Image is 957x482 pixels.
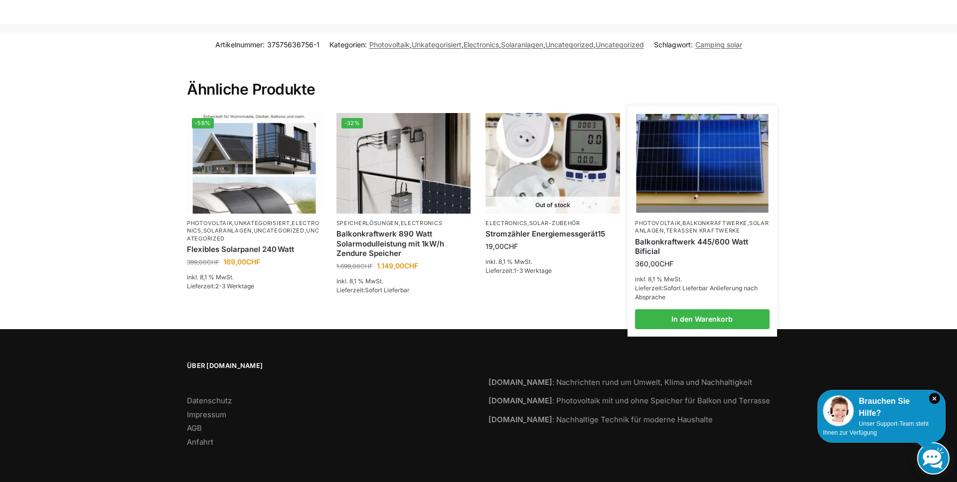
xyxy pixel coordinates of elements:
p: , , , [635,220,770,235]
bdi: 1.149,00 [377,261,418,270]
span: Über [DOMAIN_NAME] [187,361,469,371]
span: Artikelnummer: [215,39,319,50]
strong: [DOMAIN_NAME] [488,396,552,405]
a: Solaranlagen [203,227,252,234]
a: Solaranlagen [501,40,543,49]
span: CHF [246,257,260,266]
a: [DOMAIN_NAME]: Nachhaltige Technik für moderne Haushalte [488,415,713,424]
a: -32%Balkonkraftwerk 890 Watt Solarmodulleistung mit 1kW/h Zendure Speicher [336,113,471,214]
span: Lieferzeit: [635,284,758,301]
span: Unser Support-Team steht Ihnen zur Verfügung [823,420,929,436]
a: In den Warenkorb legen: „Balkonkraftwerk 445/600 Watt Bificial“ [635,309,770,329]
a: Unkategorisiert [234,220,290,227]
span: Lieferzeit: [485,267,552,274]
span: Sofort Lieferbar [365,286,410,294]
i: Schließen [929,393,940,404]
span: CHF [659,259,673,268]
a: Unkategorisiert [412,40,462,49]
p: , [485,220,620,227]
span: 2-3 Werktage [215,282,254,290]
span: 1-3 Werktage [514,267,552,274]
a: -58%Flexible Solar Module für Wohnmobile Camping Balkon [187,113,321,214]
a: Uncategorized [254,227,305,234]
a: Electronics [401,220,443,227]
img: Solaranlage für den kleinen Balkon [636,114,768,213]
p: inkl. 8,1 % MwSt. [336,277,471,286]
p: , , , , , [187,220,321,242]
a: Camping solar [695,40,742,49]
a: AGB [187,423,202,433]
span: CHF [360,262,373,270]
a: Out of stockStromzähler Schweizer Stecker-2 [485,113,620,214]
a: Uncategorized [187,227,319,241]
a: Impressum [187,410,226,419]
img: Flexible Solar Module für Wohnmobile Camping Balkon [187,113,321,214]
a: Anfahrt [187,437,213,447]
span: Lieferzeit: [336,286,410,294]
a: Balkonkraftwerk 890 Watt Solarmodulleistung mit 1kW/h Zendure Speicher [336,229,471,258]
p: , [336,220,471,227]
a: Uncategorized [545,40,594,49]
bdi: 169,00 [223,257,260,266]
a: Stromzähler Energiemessgerät15 [485,229,620,239]
a: Uncategorized [596,40,644,49]
bdi: 1.699,00 [336,262,373,270]
a: Terassen Kraftwerke [666,227,740,234]
span: Kategorien: , , , , , [329,39,644,50]
a: [DOMAIN_NAME]: Photovoltaik mit und ohne Speicher für Balkon und Terrasse [488,396,770,405]
a: Electronics [187,220,319,234]
span: Lieferzeit: [187,282,254,290]
p: inkl. 8,1 % MwSt. [635,275,770,284]
a: Flexibles Solarpanel 240 Watt [187,244,321,254]
a: Datenschutz [187,396,232,405]
a: Solaranlagen [635,220,769,234]
p: inkl. 8,1 % MwSt. [187,273,321,282]
a: [DOMAIN_NAME]: Nachrichten rund um Umwelt, Klima und Nachhaltigkeit [488,377,752,387]
a: Electronics [485,220,527,227]
a: Photovoltaik [369,40,410,49]
a: Solar-Zubehör [529,220,580,227]
span: CHF [504,242,518,250]
span: Schlagwort: [654,39,742,50]
h2: Ähnliche Produkte [187,56,770,99]
div: Brauchen Sie Hilfe? [823,395,940,419]
strong: [DOMAIN_NAME] [488,377,552,387]
strong: [DOMAIN_NAME] [488,415,552,424]
span: 37575636756-1 [267,40,319,49]
a: Photovoltaik [187,220,232,227]
span: Sofort Lieferbar Anlieferung nach Absprache [635,284,758,301]
a: Speicherlösungen [336,220,399,227]
span: CHF [404,261,418,270]
img: Balkonkraftwerk 890 Watt Solarmodulleistung mit 1kW/h Zendure Speicher [336,113,471,214]
bdi: 19,00 [485,242,518,250]
img: Customer service [823,395,854,426]
p: inkl. 8,1 % MwSt. [485,257,620,266]
bdi: 360,00 [635,259,673,268]
a: Balkonkraftwerke [682,220,747,227]
img: Stromzähler Schweizer Stecker-2 [485,113,620,214]
bdi: 399,00 [187,258,219,266]
span: CHF [207,258,219,266]
a: Balkonkraftwerk 445/600 Watt Bificial [635,237,770,256]
a: Photovoltaik [635,220,680,227]
a: Electronics [464,40,499,49]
